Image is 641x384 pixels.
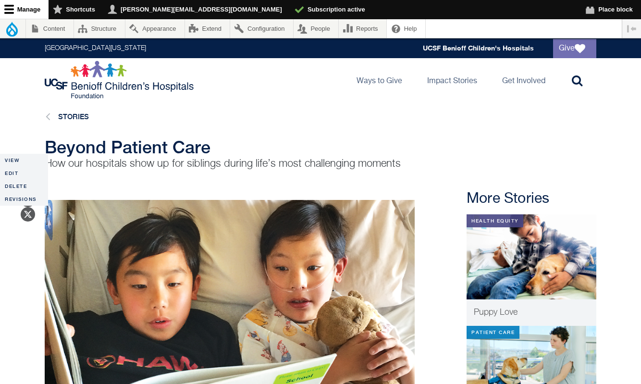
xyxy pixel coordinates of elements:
[467,326,519,339] div: Patient Care
[74,19,125,38] a: Structure
[185,19,230,38] a: Extend
[419,58,485,101] a: Impact Stories
[494,58,553,101] a: Get Involved
[467,214,523,227] div: Health Equity
[125,19,185,38] a: Appearance
[58,112,89,121] a: Stories
[294,19,339,38] a: People
[45,137,210,157] span: Beyond Patient Care
[387,19,425,38] a: Help
[45,157,415,171] p: How our hospitals show up for siblings during life’s most challenging moments
[622,19,641,38] button: Vertical orientation
[467,190,596,208] h2: More Stories
[339,19,386,38] a: Reports
[230,19,293,38] a: Configuration
[26,19,74,38] a: Content
[474,308,518,317] span: Puppy Love
[467,214,596,326] a: Health Equity Puppy Love
[423,44,534,52] a: UCSF Benioff Children's Hospitals
[45,61,196,99] img: Logo for UCSF Benioff Children's Hospitals Foundation
[45,45,146,52] a: [GEOGRAPHIC_DATA][US_STATE]
[349,58,410,101] a: Ways to Give
[467,214,596,299] img: puppy-love-thumb.png
[553,39,596,58] a: Give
